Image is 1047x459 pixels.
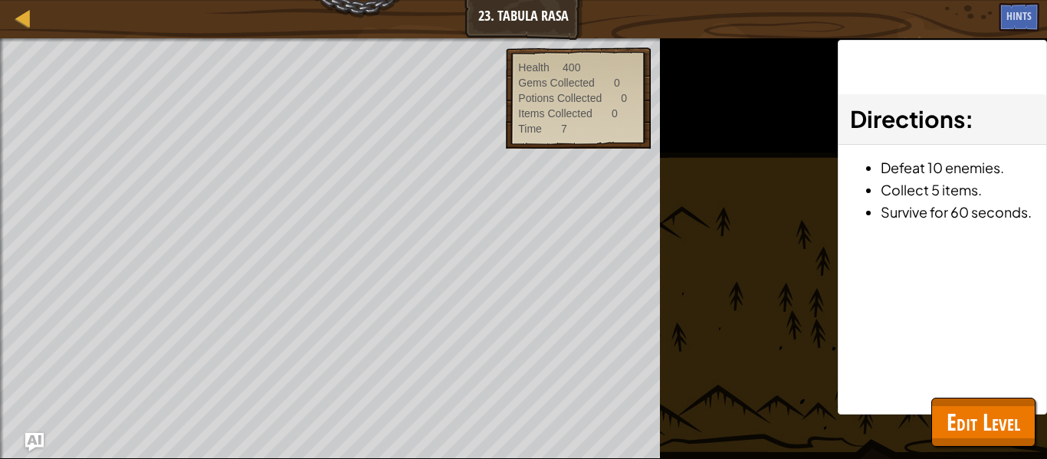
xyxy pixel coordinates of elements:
[518,106,592,121] div: Items Collected
[612,106,618,121] div: 0
[931,398,1036,447] button: Edit Level
[518,60,549,75] div: Health
[1006,8,1032,23] span: Hints
[881,156,1035,179] li: Defeat 10 enemies.
[850,104,965,133] span: Directions
[518,90,602,106] div: Potions Collected
[561,121,567,136] div: 7
[881,201,1035,223] li: Survive for 60 seconds.
[518,75,595,90] div: Gems Collected
[881,179,1035,201] li: Collect 5 items.
[621,90,627,106] div: 0
[518,121,542,136] div: Time
[614,75,620,90] div: 0
[947,406,1020,438] span: Edit Level
[25,433,44,451] button: Ask AI
[563,60,580,75] div: 400
[850,102,1035,136] h3: :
